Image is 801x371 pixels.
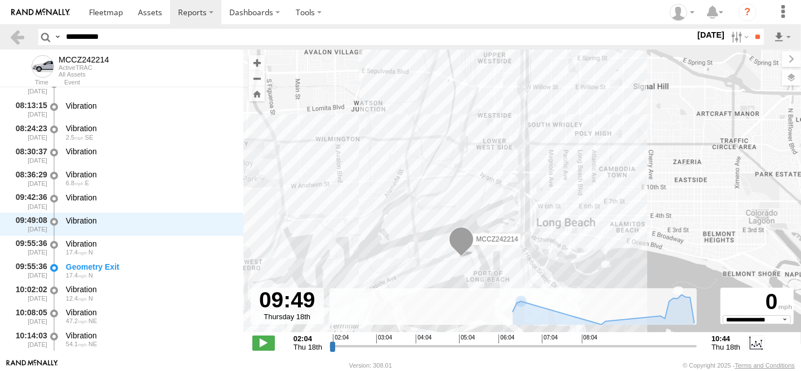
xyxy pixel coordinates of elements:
[66,295,87,302] span: 12.4
[727,29,751,45] label: Search Filter Options
[88,272,93,279] span: Heading: 6
[9,145,48,166] div: 08:30:37 [DATE]
[249,86,265,101] button: Zoom Home
[66,239,233,249] div: Vibration
[9,122,48,143] div: 08:24:23 [DATE]
[249,55,265,70] button: Zoom in
[66,180,83,186] span: 6.8
[735,362,795,369] a: Terms and Conditions
[85,134,94,141] span: Heading: 155
[542,334,558,343] span: 07:04
[88,295,93,302] span: Heading: 356
[9,329,48,350] div: 10:14:03 [DATE]
[88,249,93,256] span: Heading: 6
[53,29,62,45] label: Search Query
[249,70,265,86] button: Zoom out
[293,343,322,351] span: Thu 18th Sep 2025
[349,362,392,369] div: Version: 308.01
[416,334,431,343] span: 04:04
[85,180,89,186] span: Heading: 70
[64,80,243,86] div: Event
[66,123,233,133] div: Vibration
[66,101,233,111] div: Vibration
[9,283,48,304] div: 10:02:02 [DATE]
[6,360,58,371] a: Visit our Website
[66,318,87,324] span: 47.2
[722,289,792,315] div: 0
[66,284,233,294] div: Vibration
[711,334,740,343] strong: 10:44
[66,307,233,318] div: Vibration
[293,334,322,343] strong: 02:04
[88,341,97,347] span: Heading: 31
[66,330,233,341] div: Vibration
[9,99,48,120] div: 08:13:15 [DATE]
[66,146,233,157] div: Vibration
[66,341,87,347] span: 54.1
[66,193,233,203] div: Vibration
[66,262,233,272] div: Geometry Exit
[9,260,48,281] div: 09:55:36 [DATE]
[9,214,48,235] div: 09:49:08 [DATE]
[582,334,598,343] span: 08:04
[88,318,97,324] span: Heading: 27
[376,334,392,343] span: 03:04
[66,249,87,256] span: 17.4
[66,216,233,226] div: Vibration
[695,29,727,41] label: [DATE]
[59,64,109,71] div: ActiveTRAC
[738,3,756,21] i: ?
[711,343,740,351] span: Thu 18th Sep 2025
[499,334,514,343] span: 06:04
[59,55,109,64] div: MCCZ242214 - View Asset History
[59,71,109,78] div: All Assets
[9,237,48,258] div: 09:55:36 [DATE]
[333,334,349,343] span: 02:04
[9,80,48,86] div: Time
[66,272,87,279] span: 17.4
[459,334,475,343] span: 05:04
[666,4,698,21] div: Zulema McIntosch
[11,8,70,16] img: rand-logo.svg
[9,168,48,189] div: 08:36:29 [DATE]
[476,235,518,243] span: MCCZ242214
[66,134,83,141] span: 2.5
[773,29,792,45] label: Export results as...
[66,169,233,180] div: Vibration
[252,336,275,350] label: Play/Stop
[683,362,795,369] div: © Copyright 2025 -
[9,29,25,45] a: Back to previous Page
[9,191,48,212] div: 09:42:36 [DATE]
[9,306,48,327] div: 10:08:05 [DATE]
